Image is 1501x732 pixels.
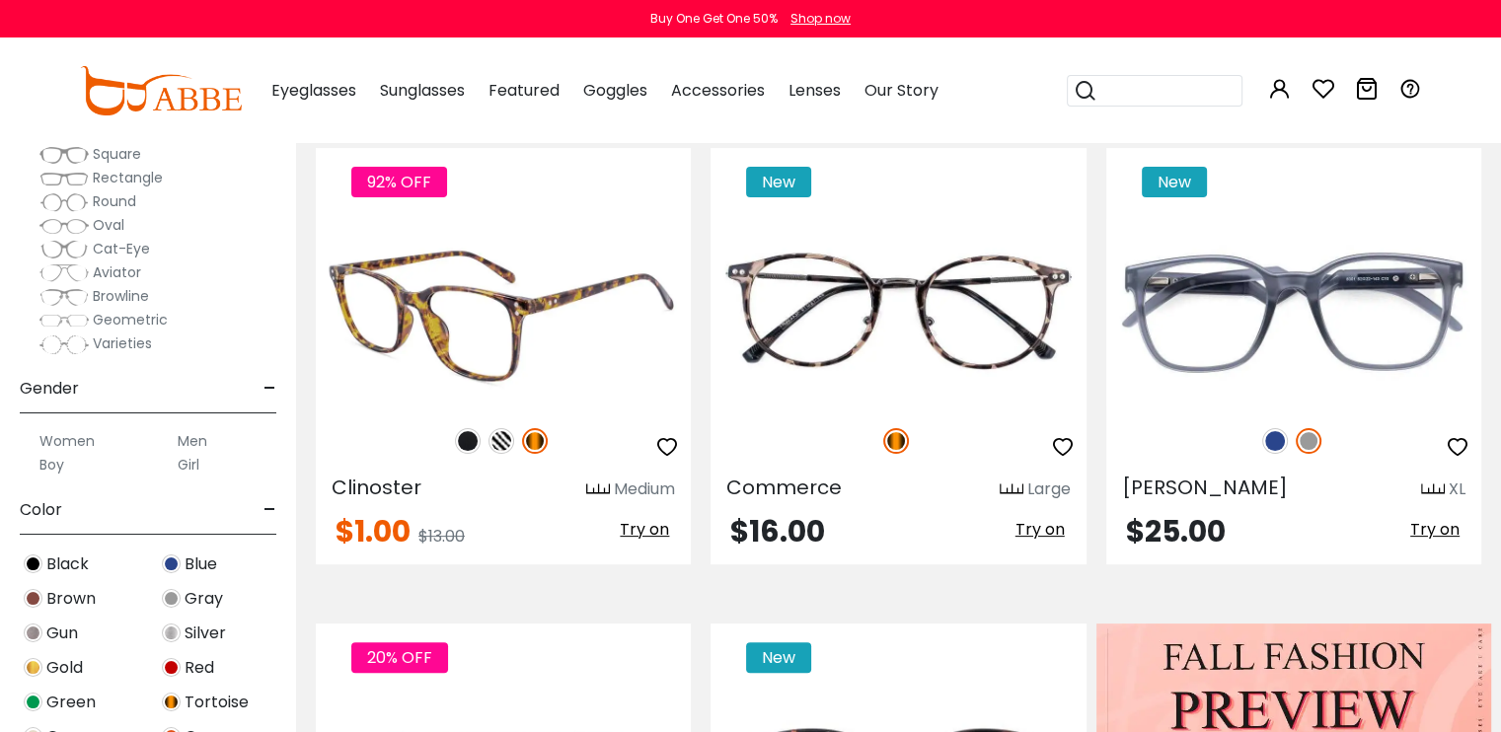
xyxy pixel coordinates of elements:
img: Gray [1296,428,1321,454]
img: Tortoise Commerce - TR ,Adjust Nose Pads [711,219,1086,406]
div: Shop now [790,10,851,28]
span: - [263,365,276,412]
span: Black [46,552,89,576]
span: Browline [93,286,149,306]
div: Buy One Get One 50% [650,10,778,28]
label: Women [39,429,95,453]
span: Color [20,486,62,534]
a: Shop now [781,10,851,27]
img: Tortoise Clinoster - Plastic ,Universal Bridge Fit [316,219,691,406]
span: [PERSON_NAME] [1122,474,1288,501]
span: 92% OFF [351,167,447,197]
label: Boy [39,453,64,476]
span: Rectangle [93,168,163,187]
img: Gun [24,623,42,642]
span: Cat-Eye [93,239,150,258]
img: Red [162,658,181,677]
img: Blue [1262,428,1288,454]
span: Commerce [726,474,842,501]
span: New [746,642,811,673]
span: - [263,486,276,534]
img: Gray Barnett - TR ,Universal Bridge Fit [1106,219,1481,406]
span: New [1142,167,1207,197]
span: Red [185,656,214,680]
label: Girl [178,453,199,476]
span: Varieties [93,333,152,353]
img: Pattern [488,428,514,454]
img: Tortoise [883,428,909,454]
img: Tortoise [522,428,548,454]
img: size ruler [586,482,610,497]
div: Large [1027,477,1071,501]
span: Try on [1015,518,1065,541]
span: Round [93,191,136,211]
img: Gold [24,658,42,677]
span: Gender [20,365,79,412]
span: Gray [185,587,223,611]
span: Silver [185,622,226,645]
img: Green [24,693,42,711]
span: Eyeglasses [271,79,356,102]
span: Gold [46,656,83,680]
button: Try on [614,517,675,543]
span: Goggles [583,79,647,102]
span: $1.00 [336,510,411,552]
span: $16.00 [730,510,825,552]
img: Browline.png [39,287,89,307]
img: abbeglasses.com [80,66,242,115]
img: Silver [162,623,181,642]
img: Brown [24,589,42,608]
img: Square.png [39,145,89,165]
div: XL [1449,477,1465,501]
span: New [746,167,811,197]
img: Rectangle.png [39,169,89,188]
img: Matte Black [455,428,481,454]
img: Blue [162,554,181,573]
img: Tortoise [162,693,181,711]
img: size ruler [1000,482,1023,497]
span: Square [93,144,141,164]
img: Aviator.png [39,263,89,283]
img: Oval.png [39,216,89,236]
img: Gray [162,589,181,608]
span: Sunglasses [380,79,465,102]
span: Geometric [93,310,168,329]
button: Try on [1404,517,1465,543]
span: Gun [46,622,78,645]
img: Geometric.png [39,311,89,330]
span: Accessories [671,79,765,102]
span: Oval [93,215,124,235]
button: Try on [1010,517,1071,543]
span: $25.00 [1126,510,1226,552]
label: Men [178,429,207,453]
span: Tortoise [185,691,249,714]
img: Cat-Eye.png [39,240,89,259]
span: Clinoster [332,474,421,501]
span: Featured [488,79,560,102]
img: size ruler [1421,482,1445,497]
img: Black [24,554,42,573]
span: Try on [620,518,669,541]
span: Try on [1410,518,1460,541]
span: Green [46,691,96,714]
span: Aviator [93,262,141,282]
span: Our Story [864,79,938,102]
img: Varieties.png [39,334,89,355]
span: Brown [46,587,96,611]
img: Round.png [39,192,89,212]
span: 20% OFF [351,642,448,673]
div: Medium [614,477,675,501]
span: $13.00 [418,525,465,548]
span: Lenses [788,79,841,102]
span: Blue [185,552,217,576]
